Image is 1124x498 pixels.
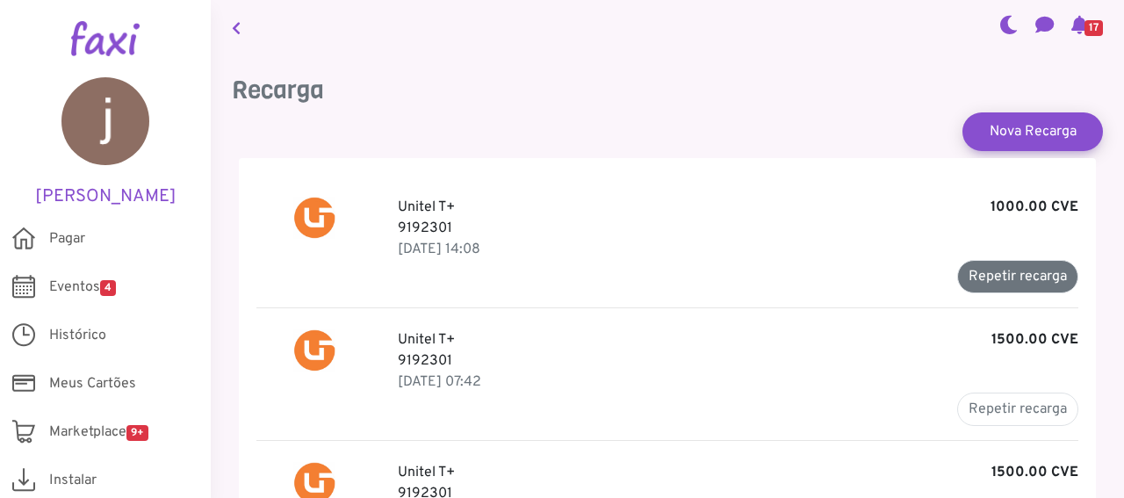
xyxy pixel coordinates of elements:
[49,470,97,491] span: Instalar
[991,462,1078,483] b: 1500.00 CVE
[126,425,148,441] span: 9+
[398,239,1078,260] p: 02 Sep 2025, 15:08
[398,329,1078,350] p: Unitel T+
[49,228,85,249] span: Pagar
[398,197,1078,218] p: Unitel T+
[49,277,116,298] span: Eventos
[1084,20,1103,36] span: 17
[398,372,1078,393] p: 20 Aug 2025, 08:42
[398,350,1078,372] p: 9192301
[991,197,1078,218] b: 1000.00 CVE
[49,373,136,394] span: Meus Cartões
[398,218,1078,239] p: 9192301
[962,112,1103,151] a: Nova Recarga
[232,76,1103,105] h3: Recarga
[26,186,184,207] h5: [PERSON_NAME]
[293,329,335,372] img: Unitel T+
[991,329,1078,350] b: 1500.00 CVE
[398,462,1078,483] p: Unitel T+
[957,260,1078,293] button: Repetir recarga
[293,197,335,239] img: Unitel T+
[100,280,116,296] span: 4
[26,77,184,207] a: [PERSON_NAME]
[49,325,106,346] span: Histórico
[49,422,148,443] span: Marketplace
[957,393,1078,426] button: Repetir recarga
